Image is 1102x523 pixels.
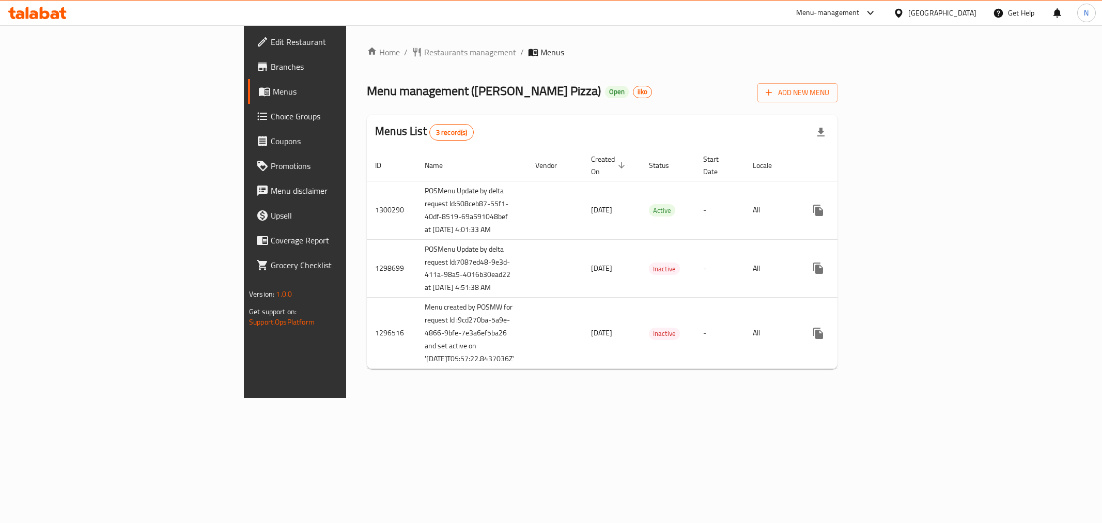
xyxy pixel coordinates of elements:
span: Inactive [649,263,680,275]
span: Start Date [703,153,732,178]
a: Coverage Report [248,228,428,253]
a: Grocery Checklist [248,253,428,278]
div: Total records count [429,124,474,141]
a: Support.OpsPlatform [249,315,315,329]
span: Locale [753,159,785,172]
span: Name [425,159,456,172]
span: ID [375,159,395,172]
span: Branches [271,60,420,73]
table: enhanced table [367,150,913,370]
span: 3 record(s) [430,128,474,137]
button: more [806,256,831,281]
span: iiko [633,87,651,96]
span: Get support on: [249,305,297,318]
button: Add New Menu [757,83,837,102]
h2: Menus List [375,124,474,141]
span: Coupons [271,135,420,147]
li: / [520,46,524,58]
span: Menus [273,85,420,98]
div: Active [649,204,675,217]
span: Inactive [649,328,680,340]
span: Add New Menu [766,86,829,99]
span: Created On [591,153,628,178]
td: - [695,181,744,239]
button: Change Status [831,256,856,281]
span: N [1084,7,1089,19]
td: POSMenu Update by delta request Id:508ceb87-55f1-40df-8519-69a591048bef at [DATE] 4:01:33 AM [416,181,527,239]
div: Inactive [649,328,680,340]
span: Open [605,87,629,96]
td: - [695,239,744,298]
span: Grocery Checklist [271,259,420,271]
span: Restaurants management [424,46,516,58]
button: more [806,198,831,223]
div: Export file [809,120,833,145]
span: [DATE] [591,261,612,275]
a: Promotions [248,153,428,178]
span: Status [649,159,682,172]
a: Menu disclaimer [248,178,428,203]
span: [DATE] [591,326,612,340]
span: Edit Restaurant [271,36,420,48]
td: Menu created by POSMW for request Id :9cd270ba-5a9e-4866-9bfe-7e3a6ef5ba26 and set active on '[DA... [416,298,527,369]
div: Open [605,86,629,98]
th: Actions [798,150,913,181]
a: Upsell [248,203,428,228]
td: POSMenu Update by delta request Id:7087ed48-9e3d-411a-98a5-4016b30ead22 at [DATE] 4:51:38 AM [416,239,527,298]
td: All [744,181,798,239]
div: Menu-management [796,7,860,19]
span: Promotions [271,160,420,172]
span: Choice Groups [271,110,420,122]
a: Menus [248,79,428,104]
td: All [744,298,798,369]
a: Restaurants management [412,46,516,58]
td: - [695,298,744,369]
span: Menu disclaimer [271,184,420,197]
nav: breadcrumb [367,46,837,58]
span: Upsell [271,209,420,222]
div: [GEOGRAPHIC_DATA] [908,7,976,19]
div: Inactive [649,263,680,275]
span: Vendor [535,159,570,172]
span: Active [649,205,675,217]
button: Change Status [831,198,856,223]
a: Branches [248,54,428,79]
a: Edit Restaurant [248,29,428,54]
span: Menu management ( [PERSON_NAME] Pizza ) [367,79,601,102]
span: [DATE] [591,203,612,217]
span: 1.0.0 [276,287,292,301]
a: Coupons [248,129,428,153]
a: Choice Groups [248,104,428,129]
button: more [806,321,831,346]
button: Change Status [831,321,856,346]
span: Version: [249,287,274,301]
span: Coverage Report [271,234,420,247]
td: All [744,239,798,298]
span: Menus [540,46,564,58]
